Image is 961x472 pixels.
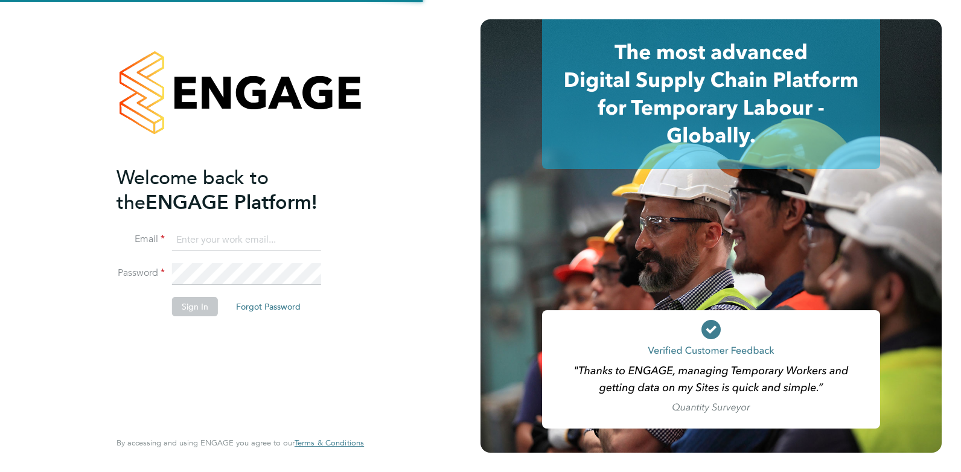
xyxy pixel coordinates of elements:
span: By accessing and using ENGAGE you agree to our [117,438,364,448]
button: Forgot Password [226,297,310,316]
label: Email [117,233,165,246]
input: Enter your work email... [172,229,321,251]
button: Sign In [172,297,218,316]
a: Terms & Conditions [295,438,364,448]
span: Welcome back to the [117,166,269,214]
label: Password [117,267,165,279]
h2: ENGAGE Platform! [117,165,352,215]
